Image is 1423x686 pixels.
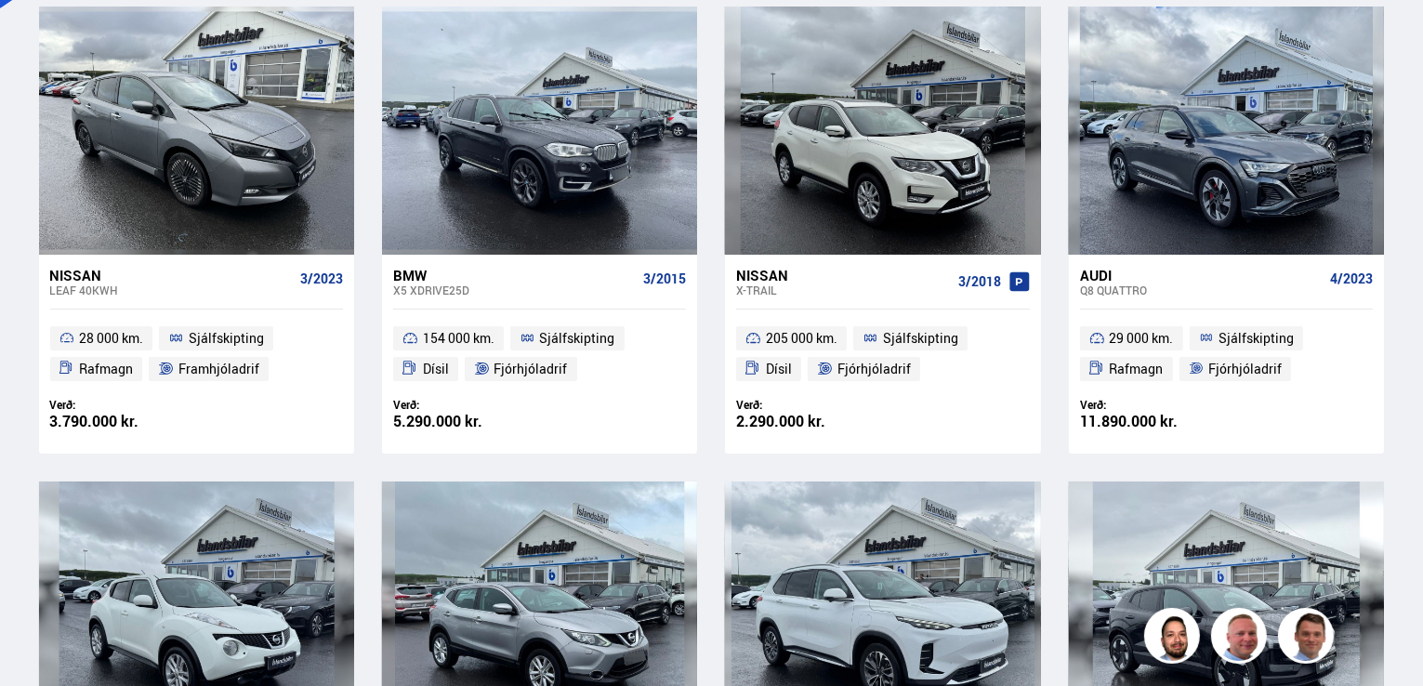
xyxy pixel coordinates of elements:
a: Nissan X-Trail 3/2018 205 000 km. Sjálfskipting Dísil Fjórhjóladrif Verð: 2.290.000 kr. [725,255,1040,454]
div: X5 XDRIVE25D [393,284,636,297]
div: Leaf 40KWH [50,284,293,297]
span: Sjálfskipting [1219,327,1294,350]
span: 3/2018 [958,274,1001,289]
span: 28 000 km. [79,327,143,350]
img: siFngHWaQ9KaOqBr.png [1214,611,1270,666]
img: FbJEzSuNWCJXmdc-.webp [1281,611,1337,666]
span: 205 000 km. [766,327,837,350]
span: Rafmagn [1110,358,1164,380]
span: Dísil [423,358,449,380]
div: Verð: [1080,398,1227,412]
span: Fjórhjóladrif [494,358,568,380]
div: BMW [393,267,636,284]
button: Opna LiveChat spjallviðmót [15,7,71,63]
span: 3/2023 [300,271,343,286]
span: Sjálfskipting [189,327,264,350]
div: 2.290.000 kr. [736,414,883,429]
span: Sjálfskipting [883,327,958,350]
a: Nissan Leaf 40KWH 3/2023 28 000 km. Sjálfskipting Rafmagn Framhjóladrif Verð: 3.790.000 kr. [39,255,354,454]
div: 5.290.000 kr. [393,414,540,429]
span: Framhjóladrif [178,358,259,380]
a: BMW X5 XDRIVE25D 3/2015 154 000 km. Sjálfskipting Dísil Fjórhjóladrif Verð: 5.290.000 kr. [382,255,697,454]
div: 11.890.000 kr. [1080,414,1227,429]
span: Rafmagn [79,358,133,380]
span: 29 000 km. [1110,327,1174,350]
div: X-Trail [736,284,950,297]
span: 154 000 km. [423,327,494,350]
span: 4/2023 [1330,271,1373,286]
div: Q8 QUATTRO [1080,284,1323,297]
span: Fjórhjóladrif [1208,358,1282,380]
div: Verð: [736,398,883,412]
span: Fjórhjóladrif [837,358,911,380]
div: Audi [1080,267,1323,284]
span: Dísil [766,358,792,380]
div: Verð: [50,398,197,412]
div: Nissan [50,267,293,284]
span: Sjálfskipting [540,327,615,350]
img: nhp88E3Fdnt1Opn2.png [1147,611,1203,666]
a: Audi Q8 QUATTRO 4/2023 29 000 km. Sjálfskipting Rafmagn Fjórhjóladrif Verð: 11.890.000 kr. [1069,255,1384,454]
span: 3/2015 [643,271,686,286]
div: 3.790.000 kr. [50,414,197,429]
div: Verð: [393,398,540,412]
div: Nissan [736,267,950,284]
